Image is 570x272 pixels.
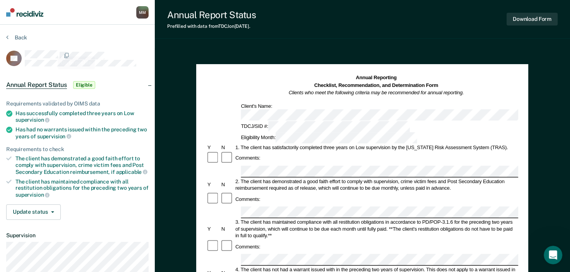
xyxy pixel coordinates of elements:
div: Requirements validated by OIMS data [6,100,149,107]
span: supervision [37,133,71,139]
span: supervision [15,192,50,198]
button: MM [136,6,149,19]
span: Annual Report Status [6,81,67,89]
button: Back [6,34,27,41]
div: 2. The client has demonstrated a good faith effort to comply with supervision, crime victim fees ... [235,178,519,192]
div: Eligibility Month: [240,132,418,143]
div: Y [206,144,220,151]
button: Download Form [507,13,558,25]
div: Y [206,182,220,188]
div: TDCJ/SID #: [240,121,411,132]
iframe: Intercom live chat [544,246,562,264]
div: Prefilled with data from TDCJ on [DATE] . [167,24,256,29]
div: M M [136,6,149,19]
div: Y [206,226,220,232]
div: Comments: [235,243,262,250]
div: Requirements to check [6,146,149,153]
div: N [220,226,234,232]
div: Comments: [235,195,262,202]
div: The client has maintained compliance with all restitution obligations for the preceding two years of [15,178,149,198]
span: Eligible [73,81,95,89]
div: 3. The client has maintained compliance with all restitution obligations in accordance to PD/POP-... [235,219,519,239]
span: supervision [15,117,50,123]
dt: Supervision [6,232,149,239]
span: applicable [116,169,147,175]
strong: Checklist, Recommendation, and Determination Form [314,82,438,88]
div: N [220,144,234,151]
em: Clients who meet the following criteria may be recommended for annual reporting. [289,90,464,95]
div: Has successfully completed three years on Low [15,110,149,123]
button: Update status [6,204,61,220]
div: Annual Report Status [167,9,256,20]
div: Has had no warrants issued within the preceding two years of [15,126,149,139]
div: Comments: [235,155,262,161]
img: Recidiviz [6,8,43,17]
div: The client has demonstrated a good faith effort to comply with supervision, crime victim fees and... [15,155,149,175]
strong: Annual Reporting [356,75,397,80]
div: N [220,182,234,188]
div: 1. The client has satisfactorily completed three years on Low supervision by the [US_STATE] Risk ... [235,144,519,151]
